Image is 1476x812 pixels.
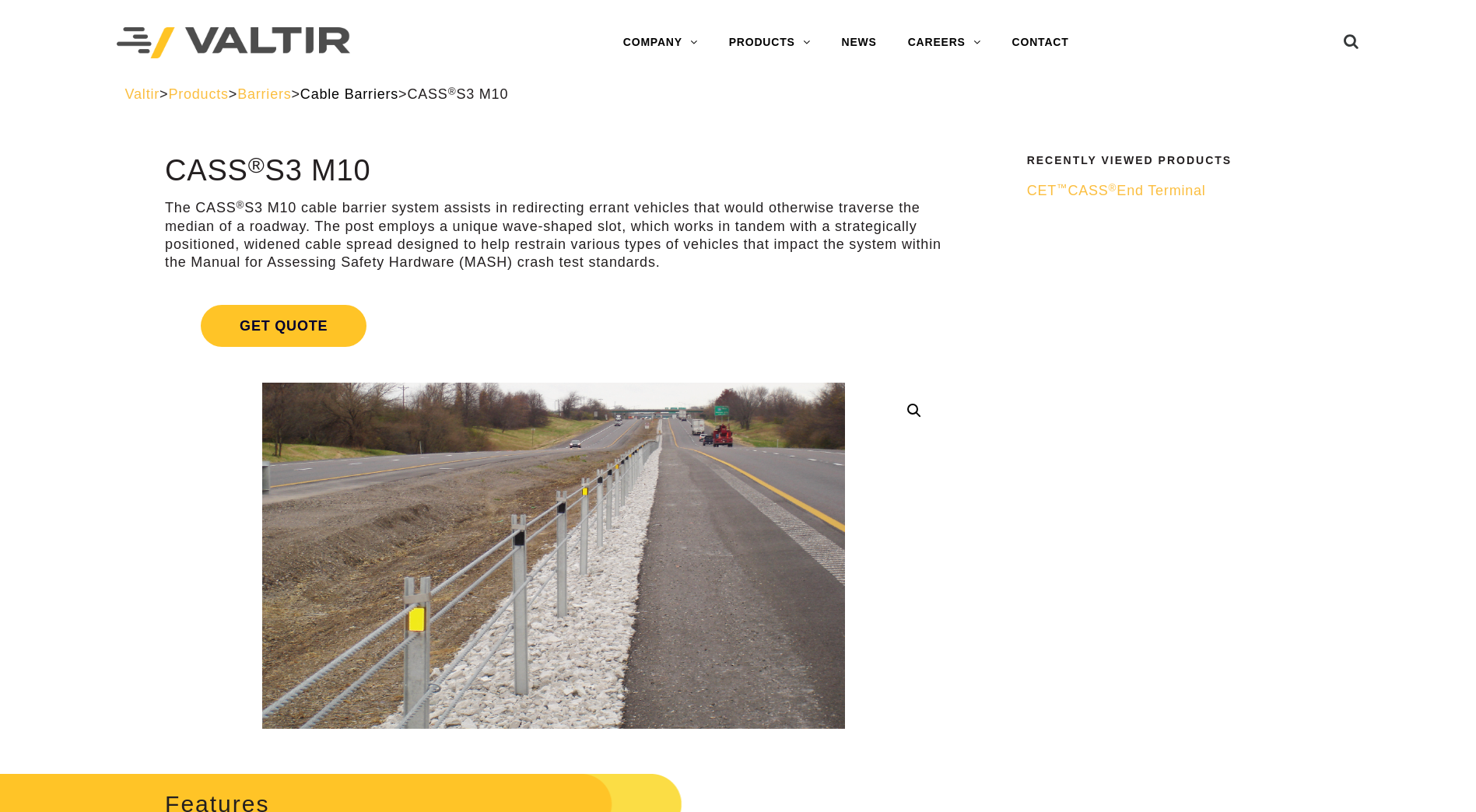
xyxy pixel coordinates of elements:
h1: CASS S3 M10 [165,155,942,187]
sup: ® [248,152,265,177]
span: CET CASS End Terminal [1027,183,1206,198]
a: NEWS [826,27,892,58]
sup: ® [1109,182,1117,194]
sup: ® [448,86,457,97]
a: Products [168,86,228,102]
a: Cable Barriers [300,86,398,102]
p: The CASS S3 M10 cable barrier system assists in redirecting errant vehicles that would otherwise ... [165,199,942,272]
a: Valtir [125,86,160,102]
h2: Recently Viewed Products [1027,155,1341,166]
span: CASS S3 M10 [407,86,508,102]
sup: ™ [1057,182,1068,194]
a: PRODUCTS [713,27,826,58]
sup: ® [237,199,245,211]
a: CET™CASS®End Terminal [1027,182,1341,200]
div: > > > > [125,86,1352,103]
a: CONTACT [997,27,1085,58]
span: Get Quote [201,305,366,347]
a: COMPANY [608,27,713,58]
a: Barriers [237,86,291,102]
a: CAREERS [892,27,997,58]
img: Valtir [117,27,350,59]
a: Get Quote [165,286,942,366]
